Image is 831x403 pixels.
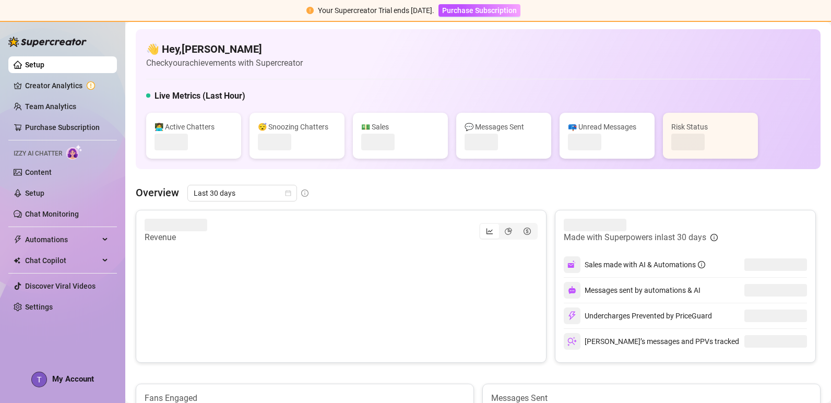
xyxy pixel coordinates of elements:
span: Your Supercreator Trial ends [DATE]. [318,6,434,15]
span: Chat Copilot [25,252,99,269]
a: Creator Analytics exclamation-circle [25,77,109,94]
a: Settings [25,303,53,311]
h5: Live Metrics (Last Hour) [155,90,245,102]
article: Check your achievements with Supercreator [146,56,303,69]
span: calendar [285,190,291,196]
article: Revenue [145,231,207,244]
img: ACg8ocLy6OmnUdjH25E7twbtPeESGHNjvEUWsbgwwdgXEFYykVGKpg=s96-c [32,372,46,387]
div: Messages sent by automations & AI [564,282,701,299]
div: segmented control [479,223,538,240]
div: [PERSON_NAME]’s messages and PPVs tracked [564,333,739,350]
div: Sales made with AI & Automations [585,259,705,270]
a: Setup [25,61,44,69]
a: Discover Viral Videos [25,282,96,290]
span: thunderbolt [14,235,22,244]
span: info-circle [301,189,308,197]
button: Purchase Subscription [438,4,520,17]
span: Last 30 days [194,185,291,201]
span: Automations [25,231,99,248]
a: Chat Monitoring [25,210,79,218]
span: exclamation-circle [306,7,314,14]
div: 💬 Messages Sent [465,121,543,133]
a: Purchase Subscription [25,123,100,132]
a: Content [25,168,52,176]
div: 📪 Unread Messages [568,121,646,133]
div: 😴 Snoozing Chatters [258,121,336,133]
div: 💵 Sales [361,121,440,133]
a: Setup [25,189,44,197]
a: Purchase Subscription [438,6,520,15]
span: info-circle [710,234,718,241]
a: Team Analytics [25,102,76,111]
span: line-chart [486,228,493,235]
span: pie-chart [505,228,512,235]
span: dollar-circle [524,228,531,235]
article: Overview [136,185,179,200]
img: Chat Copilot [14,257,20,264]
img: svg%3e [567,337,577,346]
img: svg%3e [568,286,576,294]
span: Purchase Subscription [442,6,517,15]
h4: 👋 Hey, [PERSON_NAME] [146,42,303,56]
div: Risk Status [671,121,750,133]
img: logo-BBDzfeDw.svg [8,37,87,47]
span: Izzy AI Chatter [14,149,62,159]
article: Made with Superpowers in last 30 days [564,231,706,244]
img: AI Chatter [66,145,82,160]
div: 👩‍💻 Active Chatters [155,121,233,133]
span: My Account [52,374,94,384]
img: svg%3e [567,260,577,269]
div: Undercharges Prevented by PriceGuard [564,307,712,324]
span: info-circle [698,261,705,268]
img: svg%3e [567,311,577,321]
